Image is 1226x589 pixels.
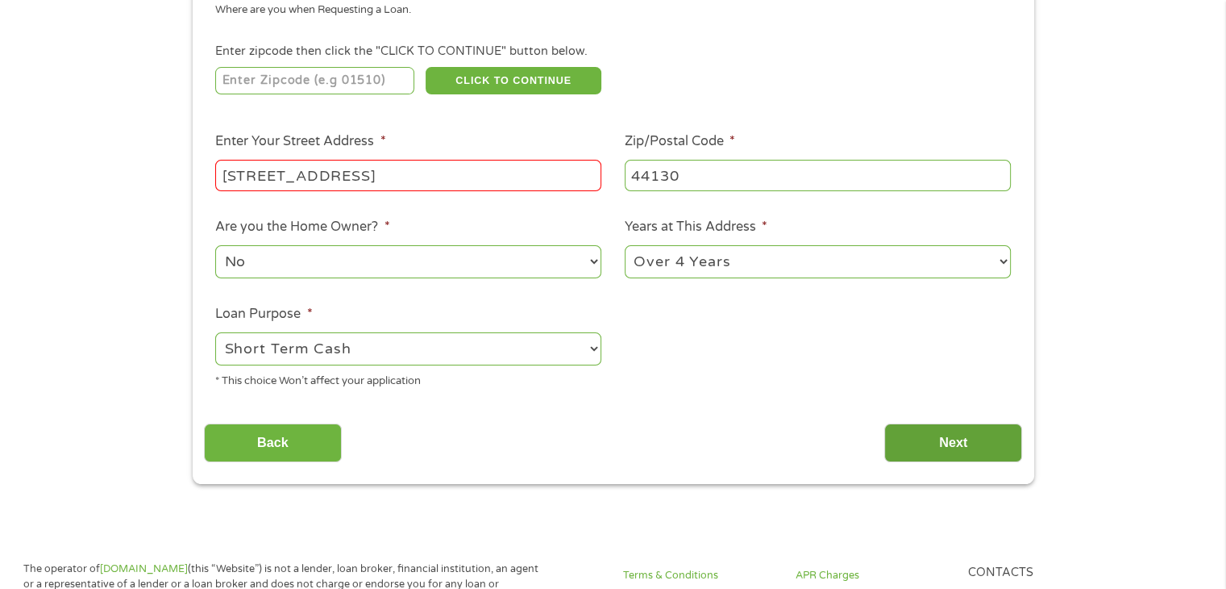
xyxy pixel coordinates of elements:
[623,568,776,583] a: Terms & Conditions
[215,306,312,323] label: Loan Purpose
[100,562,188,575] a: [DOMAIN_NAME]
[426,67,601,94] button: CLICK TO CONTINUE
[796,568,949,583] a: APR Charges
[215,43,1010,61] div: Enter zipcode then click the "CLICK TO CONTINUE" button below.
[215,368,601,390] div: * This choice Won’t affect your application
[884,424,1022,463] input: Next
[215,67,414,94] input: Enter Zipcode (e.g 01510)
[215,219,389,236] label: Are you the Home Owner?
[215,133,385,150] label: Enter Your Street Address
[967,566,1120,581] h4: Contacts
[215,160,601,190] input: 1 Main Street
[625,219,767,236] label: Years at This Address
[215,2,999,19] div: Where are you when Requesting a Loan.
[204,424,342,463] input: Back
[625,133,735,150] label: Zip/Postal Code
